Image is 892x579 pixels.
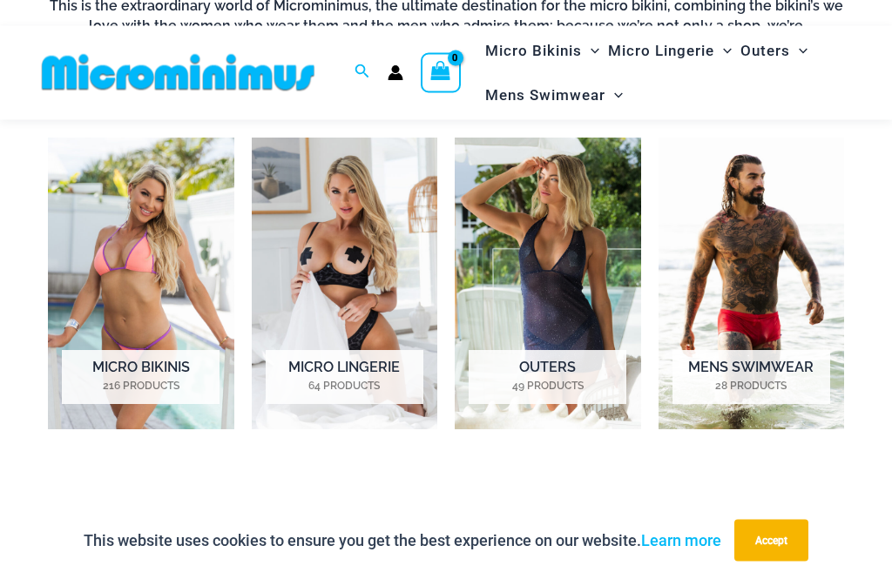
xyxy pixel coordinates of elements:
[672,379,830,394] mark: 28 Products
[672,351,830,405] h2: Mens Swimwear
[48,138,234,430] a: Visit product category Micro Bikinis
[608,29,714,73] span: Micro Lingerie
[35,53,321,92] img: MM SHOP LOGO FLAT
[714,29,732,73] span: Menu Toggle
[266,379,423,394] mark: 64 Products
[659,138,845,430] img: Mens Swimwear
[604,29,736,73] a: Micro LingerieMenu ToggleMenu Toggle
[355,62,370,84] a: Search icon link
[421,53,461,93] a: View Shopping Cart, empty
[605,73,623,118] span: Menu Toggle
[252,138,438,430] img: Micro Lingerie
[740,29,790,73] span: Outers
[48,138,234,430] img: Micro Bikinis
[62,351,220,405] h2: Micro Bikinis
[582,29,599,73] span: Menu Toggle
[455,138,641,430] a: Visit product category Outers
[84,528,721,554] p: This website uses cookies to ensure you get the best experience on our website.
[481,29,604,73] a: Micro BikinisMenu ToggleMenu Toggle
[736,29,812,73] a: OutersMenu ToggleMenu Toggle
[481,73,627,118] a: Mens SwimwearMenu ToggleMenu Toggle
[388,65,403,81] a: Account icon link
[478,26,857,120] nav: Site Navigation
[659,138,845,430] a: Visit product category Mens Swimwear
[266,351,423,405] h2: Micro Lingerie
[641,531,721,549] a: Learn more
[485,29,582,73] span: Micro Bikinis
[469,379,626,394] mark: 49 Products
[455,138,641,430] img: Outers
[485,73,605,118] span: Mens Swimwear
[790,29,808,73] span: Menu Toggle
[252,138,438,430] a: Visit product category Micro Lingerie
[62,379,220,394] mark: 216 Products
[734,520,808,562] button: Accept
[469,351,626,405] h2: Outers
